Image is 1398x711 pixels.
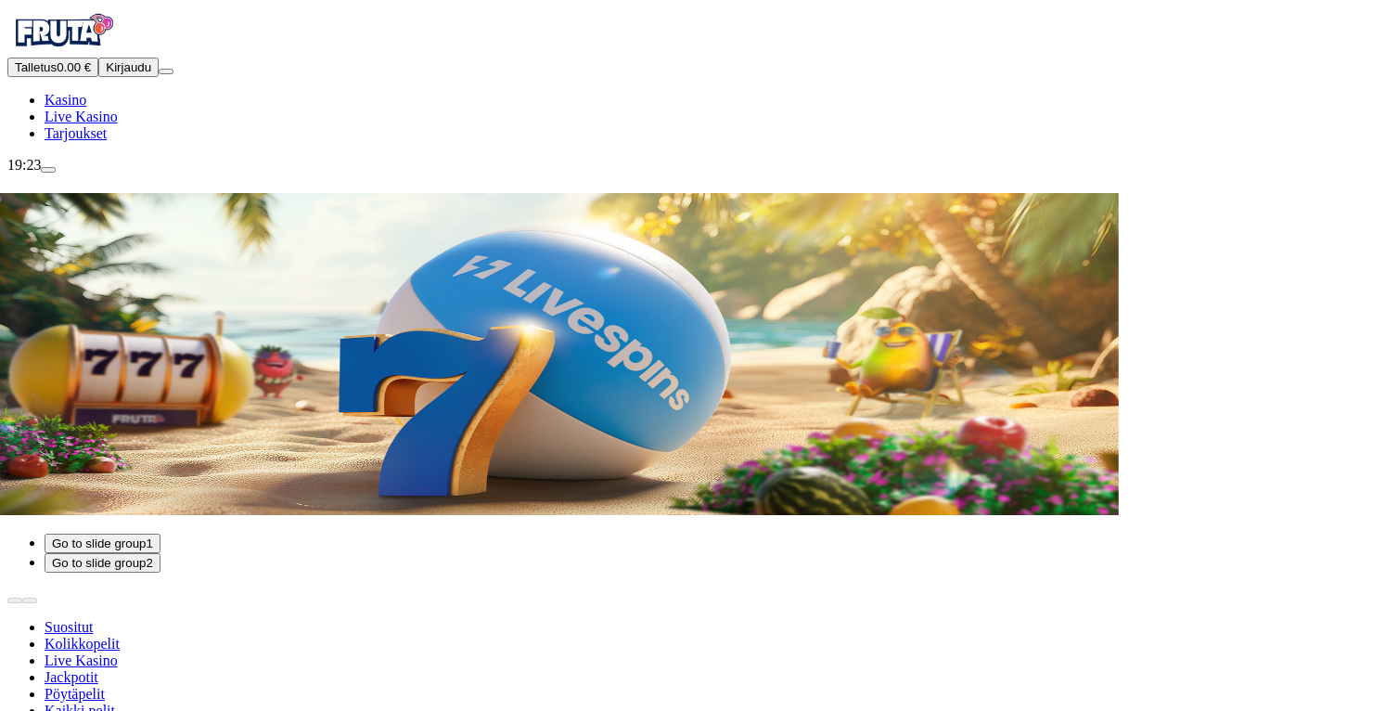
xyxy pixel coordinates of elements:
[57,60,91,74] span: 0.00 €
[45,686,105,702] a: Pöytäpelit
[7,7,1391,142] nav: Primary
[45,92,86,108] a: diamond iconKasino
[45,636,120,652] a: Kolikkopelit
[45,109,118,124] a: poker-chip iconLive Kasino
[7,41,119,57] a: Fruta
[45,534,160,553] button: Go to slide group1
[7,58,98,77] button: Talletusplus icon0.00 €
[45,92,86,108] span: Kasino
[7,598,22,603] button: prev slide
[98,58,159,77] button: Kirjaudu
[159,69,173,74] button: menu
[52,556,153,570] span: Go to slide group 2
[106,60,151,74] span: Kirjaudu
[52,536,153,550] span: Go to slide group 1
[7,7,119,54] img: Fruta
[45,125,107,141] a: gift-inverted iconTarjoukset
[7,157,41,173] span: 19:23
[45,619,93,635] a: Suositut
[45,553,160,573] button: Go to slide group2
[45,653,118,668] a: Live Kasino
[45,125,107,141] span: Tarjoukset
[45,669,98,685] a: Jackpotit
[41,167,56,173] button: live-chat
[45,109,118,124] span: Live Kasino
[22,598,37,603] button: next slide
[15,60,57,74] span: Talletus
